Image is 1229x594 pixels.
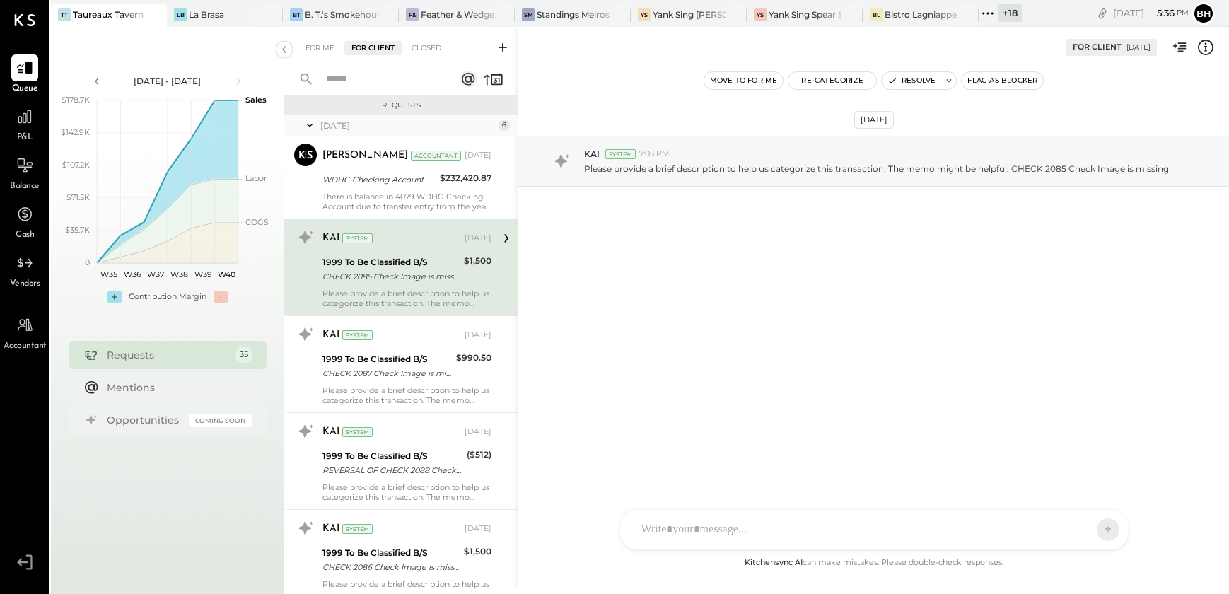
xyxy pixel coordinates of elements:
div: CHECK 2085 Check Image is missing [322,269,460,284]
a: Queue [1,54,49,95]
div: For Client [344,41,402,55]
span: Cash [16,229,34,242]
div: KAI [322,328,339,342]
div: System [342,524,373,534]
div: [DATE] [465,523,491,535]
div: System [342,427,373,437]
div: KAI [322,231,339,245]
text: W35 [100,269,117,279]
div: [DATE] [465,426,491,438]
a: P&L [1,103,49,144]
span: KAI [584,148,600,160]
div: KAI [322,425,339,439]
button: Bh [1192,2,1215,25]
text: W39 [194,269,211,279]
text: $178.7K [62,95,90,105]
div: 35 [235,346,252,363]
div: YS [754,8,767,21]
a: Accountant [1,312,49,353]
div: Yank Sing [PERSON_NAME][GEOGRAPHIC_DATA] [653,8,726,21]
text: W40 [217,269,235,279]
a: Balance [1,152,49,193]
text: $35.7K [65,225,90,235]
div: Please provide a brief description to help us categorize this transaction. The memo might be help... [322,482,491,502]
div: Requests [291,100,511,110]
div: For Client [1073,42,1122,53]
text: Labor [245,173,267,183]
div: $1,500 [464,254,491,268]
div: 1999 To Be Classified B/S [322,449,462,463]
text: W37 [147,269,164,279]
button: Move to for me [704,72,784,89]
div: SM [522,8,535,21]
div: YS [638,8,651,21]
text: COGS [245,217,269,227]
div: [DATE] [465,233,491,244]
text: $107.2K [62,160,90,170]
div: Bistro Lagniappe [885,8,957,21]
p: Please provide a brief description to help us categorize this transaction. The memo might be help... [584,163,1169,175]
div: WDHG Checking Account [322,173,436,187]
div: Closed [404,41,448,55]
div: [DATE] [854,111,894,129]
div: [DATE] [1113,6,1189,20]
div: [DATE] [465,150,491,161]
div: [DATE] [320,120,495,132]
div: There is balance in 4079 WDHG Checking Account due to transfer entry from the year [DATE]. Kindly... [322,192,491,211]
div: CHECK 2086 Check Image is missing [322,560,460,574]
div: 1999 To Be Classified B/S [322,352,452,366]
div: REVERSAL OF CHECK 2088 Check Image is missing [322,463,462,477]
div: Mentions [107,380,245,395]
text: $71.5K [66,192,90,202]
div: F& [406,8,419,21]
div: For Me [298,41,342,55]
text: Sales [245,95,267,105]
div: BL [870,8,883,21]
text: W36 [123,269,141,279]
div: + [107,291,122,303]
span: 7:05 PM [639,148,670,160]
span: P&L [17,132,33,144]
div: Feather & Wedge [421,8,494,21]
div: Opportunities [107,413,182,427]
button: Flag as Blocker [962,72,1043,89]
div: copy link [1095,6,1109,21]
div: B. T.'s Smokehouse [305,8,378,21]
span: Vendors [10,278,40,291]
div: La Brasa [189,8,224,21]
div: TT [58,8,71,21]
div: Contribution Margin [129,291,206,303]
a: Cash [1,201,49,242]
div: BT [290,8,303,21]
button: Re-Categorize [788,72,876,89]
div: System [605,149,636,159]
button: Resolve [882,72,941,89]
div: Accountant [411,151,461,161]
div: KAI [322,522,339,536]
text: $142.9K [61,127,90,137]
div: [DATE] [465,330,491,341]
div: $232,420.87 [440,171,491,185]
div: - [214,291,228,303]
div: Please provide a brief description to help us categorize this transaction. The memo might be help... [322,385,491,405]
div: Please provide a brief description to help us categorize this transaction. The memo might be help... [322,289,491,308]
div: Yank Sing Spear Street [769,8,841,21]
div: 1999 To Be Classified B/S [322,255,460,269]
div: [PERSON_NAME] [322,148,408,163]
div: Coming Soon [189,414,252,427]
div: [DATE] [1126,42,1151,52]
text: 0 [85,257,90,267]
div: LB [174,8,187,21]
span: Balance [10,180,40,193]
a: Vendors [1,250,49,291]
div: Standings Melrose [537,8,610,21]
div: $990.50 [456,351,491,365]
div: System [342,233,373,243]
div: System [342,330,373,340]
div: + 18 [998,4,1022,22]
span: Queue [12,83,38,95]
span: Accountant [4,340,47,353]
div: CHECK 2087 Check Image is missing [322,366,452,380]
div: 1999 To Be Classified B/S [322,546,460,560]
div: 6 [499,120,510,131]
